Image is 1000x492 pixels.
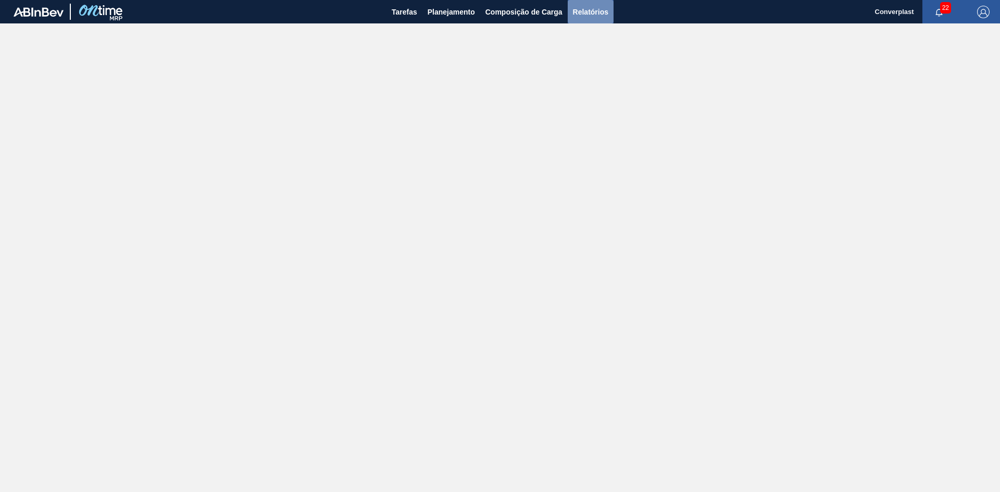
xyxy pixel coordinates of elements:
span: Relatórios [573,6,608,18]
img: TNhmsLtSVTkK8tSr43FrP2fwEKptu5GPRR3wAAAABJRU5ErkJggg== [14,7,64,17]
button: Notificações [922,5,956,19]
span: Planejamento [428,6,475,18]
span: Composição de Carga [485,6,562,18]
span: 22 [940,2,951,14]
img: Logout [977,6,990,18]
span: Tarefas [392,6,417,18]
